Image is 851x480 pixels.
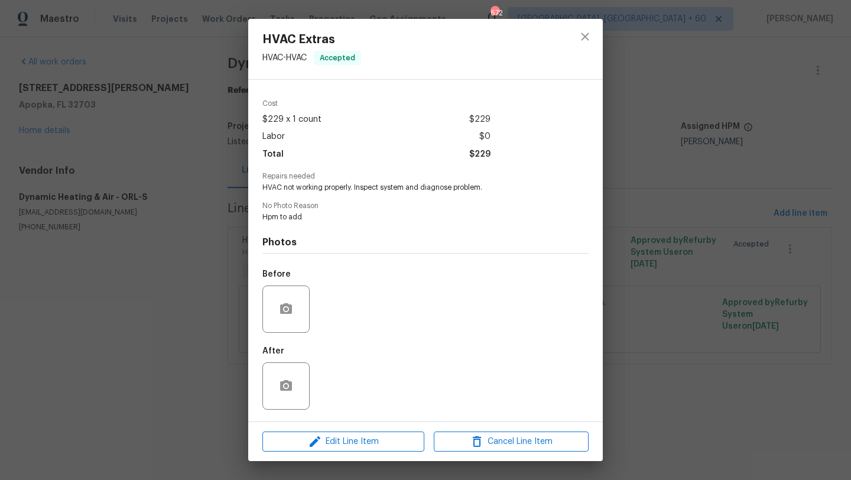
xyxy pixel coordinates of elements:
[262,432,424,452] button: Edit Line Item
[262,54,307,62] span: HVAC - HVAC
[266,434,421,449] span: Edit Line Item
[469,146,491,163] span: $229
[262,33,361,46] span: HVAC Extras
[315,52,360,64] span: Accepted
[262,111,321,128] span: $229 x 1 count
[262,128,285,145] span: Labor
[262,202,589,210] span: No Photo Reason
[262,236,589,248] h4: Photos
[437,434,585,449] span: Cancel Line Item
[434,432,589,452] button: Cancel Line Item
[262,270,291,278] h5: Before
[262,100,491,108] span: Cost
[571,22,599,51] button: close
[491,7,499,19] div: 672
[479,128,491,145] span: $0
[262,146,284,163] span: Total
[262,347,284,355] h5: After
[262,212,556,222] span: Hpm to add
[469,111,491,128] span: $229
[262,173,589,180] span: Repairs needed
[262,183,556,193] span: HVAC not working properly. Inspect system and diagnose problem.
